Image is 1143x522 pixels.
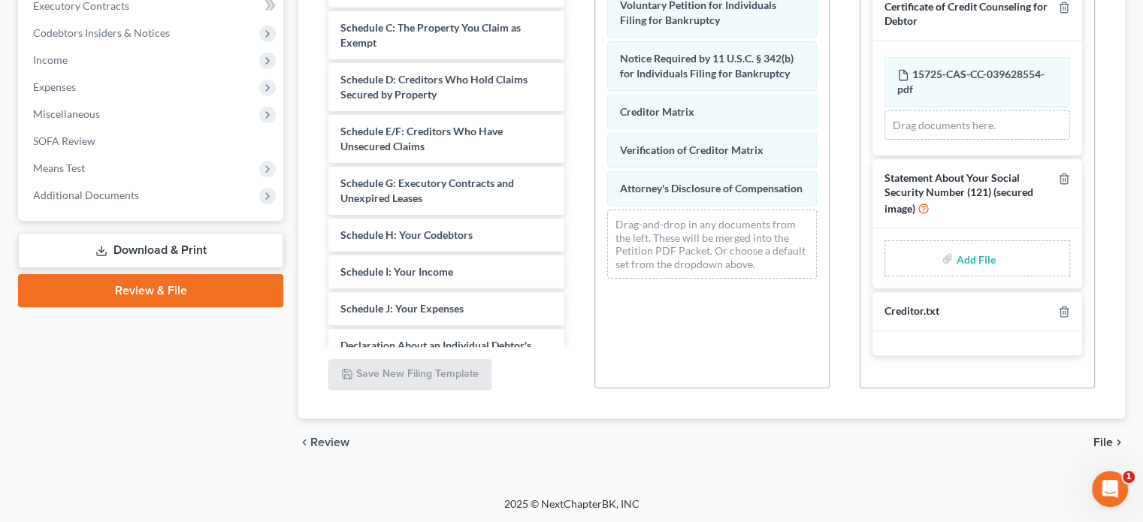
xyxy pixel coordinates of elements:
[884,304,939,318] div: Creditor.txt
[1093,436,1113,448] span: File
[1123,471,1135,483] span: 1
[620,105,694,118] span: Creditor Matrix
[340,21,521,49] span: Schedule C: The Property You Claim as Exempt
[340,339,531,367] span: Declaration About an Individual Debtor's Schedules
[340,177,514,204] span: Schedule G: Executory Contracts and Unexpired Leases
[33,161,85,174] span: Means Test
[18,233,283,268] a: Download & Print
[33,107,100,120] span: Miscellaneous
[298,436,310,448] i: chevron_left
[33,53,68,66] span: Income
[33,26,170,39] span: Codebtors Insiders & Notices
[33,80,76,93] span: Expenses
[620,52,794,80] span: Notice Required by 11 U.S.C. § 342(b) for Individuals Filing for Bankruptcy
[884,110,1070,140] div: Drag documents here.
[884,171,1033,214] span: Statement About Your Social Security Number (121) (secured image)
[620,143,764,156] span: Verification of Creditor Matrix
[33,134,95,147] span: SOFA Review
[340,302,464,315] span: Schedule J: Your Expenses
[1092,471,1128,507] iframe: Intercom live chat
[340,265,453,278] span: Schedule I: Your Income
[897,68,1045,95] span: 15725-CAS-CC-039628554-pdf
[607,210,817,279] div: Drag-and-drop in any documents from the left. These will be merged into the Petition PDF Packet. ...
[18,274,283,307] a: Review & File
[310,436,349,448] span: Review
[33,189,139,201] span: Additional Documents
[328,359,491,391] button: Save New Filing Template
[340,228,473,241] span: Schedule H: Your Codebtors
[21,128,283,155] a: SOFA Review
[1113,436,1125,448] i: chevron_right
[620,182,803,195] span: Attorney's Disclosure of Compensation
[298,436,364,448] button: chevron_left Review
[340,125,503,152] span: Schedule E/F: Creditors Who Have Unsecured Claims
[340,73,528,101] span: Schedule D: Creditors Who Hold Claims Secured by Property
